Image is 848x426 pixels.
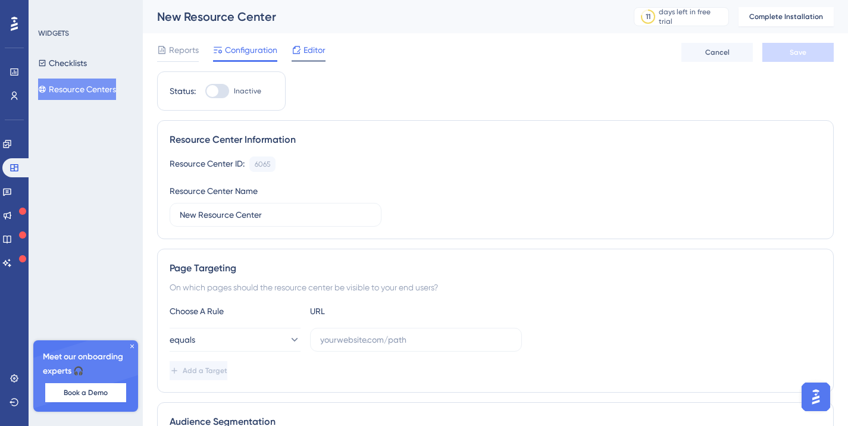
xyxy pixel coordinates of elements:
div: 6065 [255,159,270,169]
span: Add a Target [183,366,227,375]
div: 11 [646,12,650,21]
button: Save [762,43,834,62]
div: Resource Center Name [170,184,258,198]
span: Editor [303,43,326,57]
button: Resource Centers [38,79,116,100]
div: Choose A Rule [170,304,301,318]
input: Type your Resource Center name [180,208,371,221]
div: days left in free trial [659,7,725,26]
button: Add a Target [170,361,227,380]
div: URL [310,304,441,318]
span: Cancel [705,48,730,57]
div: WIDGETS [38,29,69,38]
button: Complete Installation [739,7,834,26]
iframe: UserGuiding AI Assistant Launcher [798,379,834,415]
div: On which pages should the resource center be visible to your end users? [170,280,821,295]
span: Meet our onboarding experts 🎧 [43,350,129,378]
div: Resource Center Information [170,133,821,147]
span: Reports [169,43,199,57]
button: Checklists [38,52,87,74]
span: Book a Demo [64,388,108,397]
button: equals [170,328,301,352]
div: Resource Center ID: [170,156,245,172]
button: Cancel [681,43,753,62]
div: New Resource Center [157,8,604,25]
span: Complete Installation [749,12,823,21]
input: yourwebsite.com/path [320,333,512,346]
span: equals [170,333,195,347]
span: Inactive [234,86,261,96]
div: Status: [170,84,196,98]
span: Save [790,48,806,57]
div: Page Targeting [170,261,821,275]
span: Configuration [225,43,277,57]
button: Book a Demo [45,383,126,402]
